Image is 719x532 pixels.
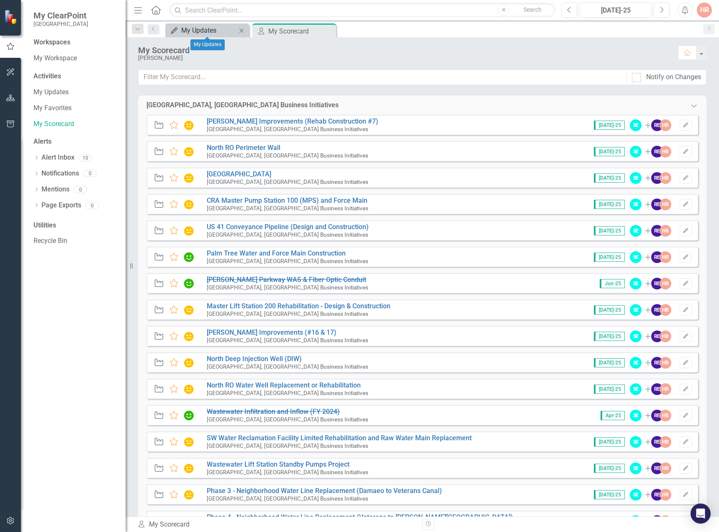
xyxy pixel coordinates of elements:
[169,3,555,18] input: Search ClearPoint...
[207,223,369,231] a: US 41 Conveyance Pipeline (Design and Construction)
[524,6,542,13] span: Search
[660,251,671,263] div: HR
[630,489,642,501] div: SE
[660,489,671,501] div: HR
[207,434,472,442] a: SW Water Reclamation Facility Limited Rehabilitation and Raw Water Main Replacement
[660,436,671,448] div: HR
[207,170,271,178] a: [GEOGRAPHIC_DATA]
[41,153,74,163] a: Alert Inbox
[33,103,117,113] a: My Favorites
[630,251,642,263] div: SE
[594,253,625,262] span: [DATE]-25
[183,305,194,315] img: In Progress
[167,25,236,36] a: My Updates
[630,515,642,527] div: SE
[207,469,368,475] small: [GEOGRAPHIC_DATA], [GEOGRAPHIC_DATA] Business Initiatives
[183,147,194,157] img: In Progress
[207,355,302,363] a: North Deep Injection Well (DIW)
[207,381,361,389] a: North RO Water Well Replacement or Rehabilitation
[183,358,194,368] img: In Progress
[660,515,671,527] div: HR
[594,490,625,499] span: [DATE]-25
[33,137,117,147] div: Alerts
[651,515,663,527] div: RE
[183,199,194,209] img: In Progress
[183,120,194,130] img: In Progress
[630,119,642,131] div: SE
[4,9,19,24] img: ClearPoint Strategy
[651,251,663,263] div: RE
[183,252,194,262] img: Completed
[183,173,194,183] img: In Progress
[207,328,336,336] a: [PERSON_NAME] Improvements (#16 & 17)
[85,202,99,209] div: 0
[207,408,340,416] a: Wastewater Infiltration and Inflow (FY 2024)
[651,172,663,184] div: RE
[183,463,194,473] img: In Progress
[41,169,79,178] a: Notifications
[580,3,652,18] button: [DATE]-25
[594,437,625,447] span: [DATE]-25
[146,101,339,110] div: [GEOGRAPHIC_DATA], [GEOGRAPHIC_DATA] Business Initiatives
[660,383,671,395] div: HR
[630,357,642,369] div: SE
[33,10,88,21] span: My ClearPoint
[651,278,663,289] div: RE
[651,331,663,342] div: RE
[660,357,671,369] div: HR
[33,119,117,129] a: My Scorecard
[594,200,625,209] span: [DATE]-25
[583,5,649,15] div: [DATE]-25
[651,146,663,158] div: RE
[651,410,663,421] div: RE
[630,146,642,158] div: SE
[651,489,663,501] div: RE
[207,117,378,125] a: [PERSON_NAME] Improvements (Rehab Construction #7)
[511,4,553,16] button: Search
[183,411,194,421] img: Completed
[207,442,368,449] small: [GEOGRAPHIC_DATA], [GEOGRAPHIC_DATA] Business Initiatives
[33,88,117,97] a: My Updates
[630,304,642,316] div: SE
[660,225,671,237] div: HR
[33,21,88,27] small: [GEOGRAPHIC_DATA]
[594,385,625,394] span: [DATE]-25
[594,173,625,183] span: [DATE]-25
[697,3,712,18] button: HR
[651,436,663,448] div: RE
[207,152,368,159] small: [GEOGRAPHIC_DATA], [GEOGRAPHIC_DATA] Business Initiatives
[79,154,92,161] div: 10
[630,462,642,474] div: SE
[207,416,368,423] small: [GEOGRAPHIC_DATA], [GEOGRAPHIC_DATA] Business Initiatives
[651,225,663,237] div: RE
[660,199,671,210] div: HR
[630,225,642,237] div: SE
[83,170,97,177] div: 0
[207,249,346,257] a: Palm Tree Water and Force Main Construction
[183,384,194,394] img: In Progress
[183,279,194,289] img: Completed
[601,411,625,420] span: Apr-25
[183,490,194,500] img: In Progress
[691,504,711,524] div: Open Intercom Messenger
[268,26,334,36] div: My Scorecard
[33,72,117,81] div: Activities
[207,284,368,291] small: [GEOGRAPHIC_DATA], [GEOGRAPHIC_DATA] Business Initiatives
[660,278,671,289] div: HR
[207,276,366,284] a: [PERSON_NAME] Parkway WAS & Fiber Optic Conduit
[600,279,625,288] span: Jun-25
[33,38,70,47] div: Workspaces
[660,410,671,421] div: HR
[651,357,663,369] div: RE
[207,363,368,370] small: [GEOGRAPHIC_DATA], [GEOGRAPHIC_DATA] Business Initiatives
[207,205,368,212] small: [GEOGRAPHIC_DATA], [GEOGRAPHIC_DATA] Business Initiatives
[183,516,194,526] img: Not Started
[594,121,625,130] span: [DATE]-25
[660,119,671,131] div: HR
[594,147,625,156] span: [DATE]-25
[33,54,117,63] a: My Workspace
[207,178,368,185] small: [GEOGRAPHIC_DATA], [GEOGRAPHIC_DATA] Business Initiatives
